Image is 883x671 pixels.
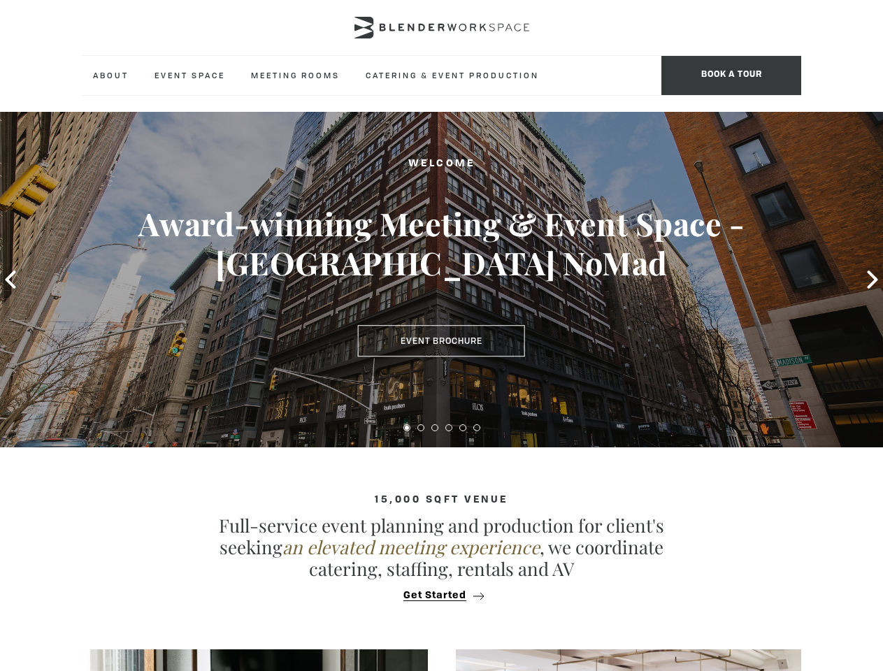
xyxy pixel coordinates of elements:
[403,591,466,601] span: Get Started
[82,56,140,94] a: About
[282,535,540,559] em: an elevated meeting experience
[358,325,525,357] a: Event Brochure
[240,56,351,94] a: Meeting Rooms
[197,514,687,580] p: Full-service event planning and production for client's seeking , we coordinate catering, staffin...
[143,56,236,94] a: Event Space
[661,56,801,95] span: Book a tour
[354,56,550,94] a: Catering & Event Production
[598,426,883,671] iframe: Chat Widget
[44,155,839,173] h2: Welcome
[399,589,484,602] button: Get Started
[82,494,801,505] h4: 15,000 sqft venue
[44,204,839,282] h3: Award-winning Meeting & Event Space - [GEOGRAPHIC_DATA] NoMad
